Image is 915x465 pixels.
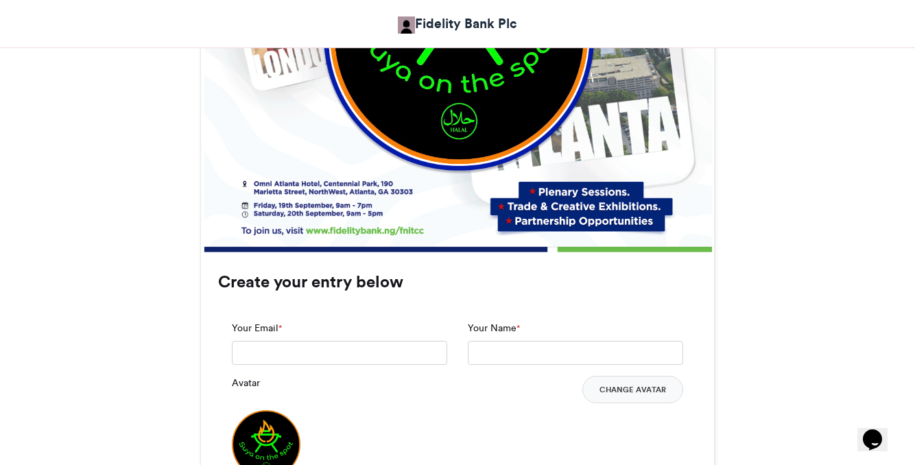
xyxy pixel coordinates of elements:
[218,274,697,290] h3: Create your entry below
[468,321,520,335] label: Your Name
[232,321,282,335] label: Your Email
[857,410,901,451] iframe: chat widget
[398,14,517,34] a: Fidelity Bank Plc
[232,376,260,390] label: Avatar
[398,16,415,34] img: Fidelity Bank
[582,376,683,403] button: Change Avatar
